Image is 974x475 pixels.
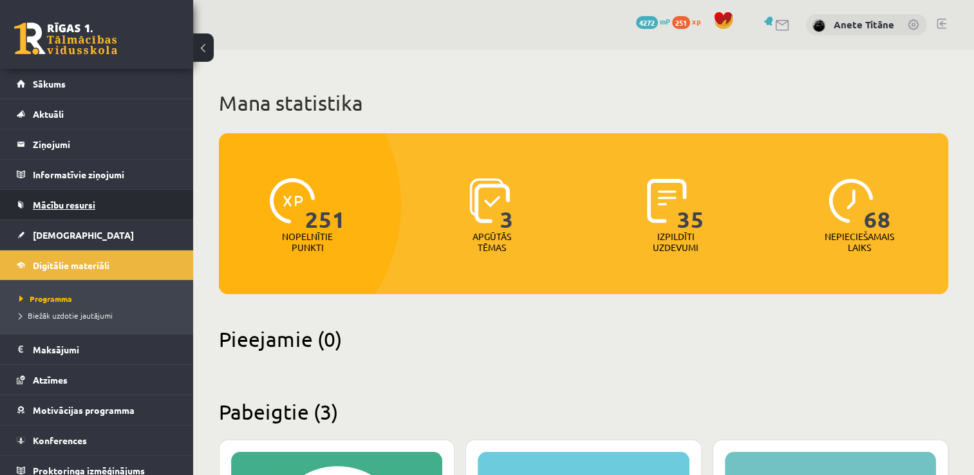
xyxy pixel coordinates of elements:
[19,310,113,321] span: Biežāk uzdotie jautājumi
[17,220,177,250] a: [DEMOGRAPHIC_DATA]
[19,293,180,304] a: Programma
[672,16,690,29] span: 251
[500,178,514,231] span: 3
[282,231,333,253] p: Nopelnītie punkti
[864,178,891,231] span: 68
[677,178,704,231] span: 35
[17,395,177,425] a: Motivācijas programma
[17,99,177,129] a: Aktuāli
[636,16,670,26] a: 4272 mP
[33,259,109,271] span: Digitālie materiāli
[660,16,670,26] span: mP
[650,231,700,253] p: Izpildīti uzdevumi
[829,178,874,223] img: icon-clock-7be60019b62300814b6bd22b8e044499b485619524d84068768e800edab66f18.svg
[33,434,87,446] span: Konferences
[33,199,95,210] span: Mācību resursi
[219,90,948,116] h1: Mana statistika
[33,374,68,386] span: Atzīmes
[672,16,707,26] a: 251 xp
[469,178,510,223] img: icon-learned-topics-4a711ccc23c960034f471b6e78daf4a3bad4a20eaf4de84257b87e66633f6470.svg
[33,78,66,89] span: Sākums
[14,23,117,55] a: Rīgas 1. Tālmācības vidusskola
[17,190,177,219] a: Mācību resursi
[812,19,825,32] img: Anete Titāne
[834,18,894,31] a: Anete Titāne
[33,129,177,159] legend: Ziņojumi
[17,129,177,159] a: Ziņojumi
[467,231,517,253] p: Apgūtās tēmas
[219,399,948,424] h2: Pabeigtie (3)
[219,326,948,351] h2: Pieejamie (0)
[33,404,135,416] span: Motivācijas programma
[17,365,177,395] a: Atzīmes
[19,293,72,304] span: Programma
[647,178,687,223] img: icon-completed-tasks-ad58ae20a441b2904462921112bc710f1caf180af7a3daa7317a5a94f2d26646.svg
[17,425,177,455] a: Konferences
[17,69,177,98] a: Sākums
[17,335,177,364] a: Maksājumi
[270,178,315,223] img: icon-xp-0682a9bc20223a9ccc6f5883a126b849a74cddfe5390d2b41b4391c66f2066e7.svg
[636,16,658,29] span: 4272
[692,16,700,26] span: xp
[19,310,180,321] a: Biežāk uzdotie jautājumi
[825,231,894,253] p: Nepieciešamais laiks
[33,229,134,241] span: [DEMOGRAPHIC_DATA]
[17,160,177,189] a: Informatīvie ziņojumi
[33,335,177,364] legend: Maksājumi
[33,108,64,120] span: Aktuāli
[305,178,346,231] span: 251
[17,250,177,280] a: Digitālie materiāli
[33,160,177,189] legend: Informatīvie ziņojumi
